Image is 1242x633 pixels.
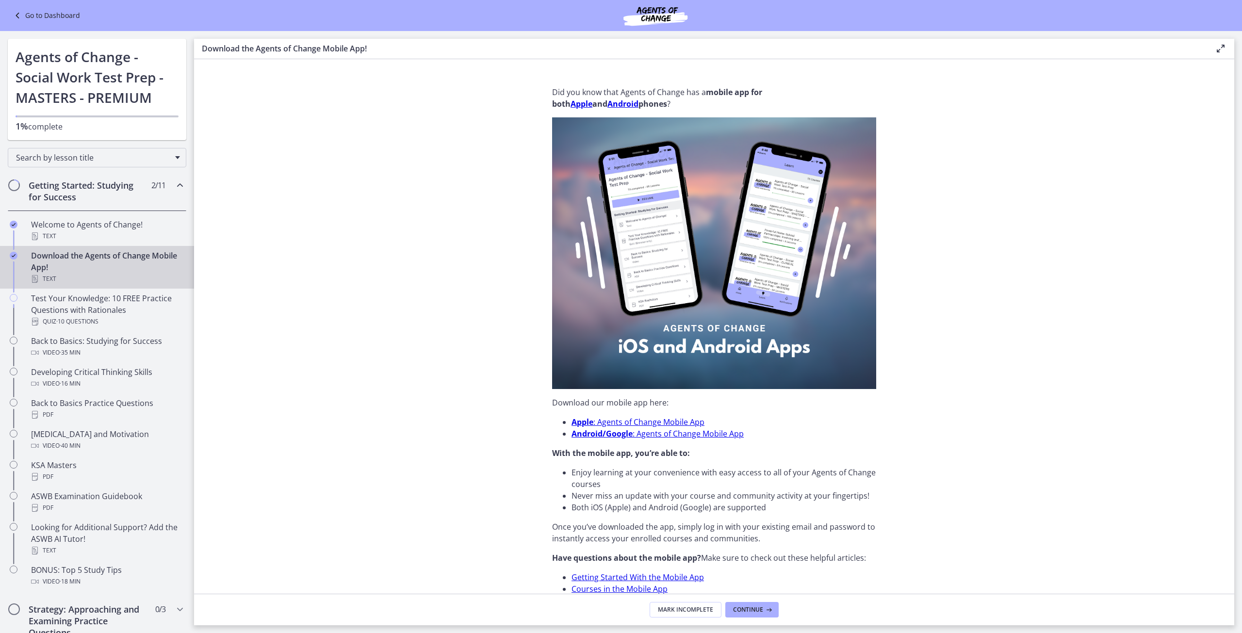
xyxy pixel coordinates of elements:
[16,120,179,132] p: complete
[572,572,704,583] a: Getting Started With the Mobile App
[31,409,182,421] div: PDF
[60,440,81,452] span: · 40 min
[151,179,165,191] span: 2 / 11
[31,471,182,483] div: PDF
[31,545,182,556] div: Text
[56,316,98,327] span: · 10 Questions
[31,428,182,452] div: [MEDICAL_DATA] and Motivation
[31,440,182,452] div: Video
[29,179,147,203] h2: Getting Started: Studying for Success
[592,98,607,109] strong: and
[16,152,170,163] span: Search by lesson title
[31,366,182,390] div: Developing Critical Thinking Skills
[31,490,182,514] div: ASWB Examination Guidebook
[31,347,182,358] div: Video
[31,230,182,242] div: Text
[572,502,876,513] li: Both iOS (Apple) and Android (Google) are supported
[12,10,80,21] a: Go to Dashboard
[552,117,876,389] img: Agents_of_Change_Mobile_App_Now_Available!.png
[572,584,668,594] a: Courses in the Mobile App
[31,502,182,514] div: PDF
[60,576,81,587] span: · 18 min
[552,552,876,564] p: Make sure to check out these helpful articles:
[10,221,17,228] i: Completed
[650,602,721,617] button: Mark Incomplete
[31,316,182,327] div: Quiz
[607,98,638,109] a: Android
[16,47,179,108] h1: Agents of Change - Social Work Test Prep - MASTERS - PREMIUM
[638,98,667,109] strong: phones
[552,552,701,563] strong: Have questions about the mobile app?
[571,98,592,109] a: Apple
[552,448,690,458] strong: With the mobile app, you’re able to:
[572,467,876,490] li: Enjoy learning at your convenience with easy access to all of your Agents of Change courses
[31,576,182,587] div: Video
[60,347,81,358] span: · 35 min
[202,43,1199,54] h3: Download the Agents of Change Mobile App!
[155,603,165,615] span: 0 / 3
[31,397,182,421] div: Back to Basics Practice Questions
[733,606,763,614] span: Continue
[10,252,17,260] i: Completed
[597,4,714,27] img: Agents of Change
[31,273,182,285] div: Text
[725,602,779,617] button: Continue
[31,335,182,358] div: Back to Basics: Studying for Success
[552,397,876,408] p: Download our mobile app here:
[572,417,593,427] strong: Apple
[31,378,182,390] div: Video
[31,564,182,587] div: BONUS: Top 5 Study Tips
[572,428,744,439] a: Android/Google: Agents of Change Mobile App
[572,428,633,439] strong: Android/Google
[60,378,81,390] span: · 16 min
[572,490,876,502] li: Never miss an update with your course and community activity at your fingertips!
[31,292,182,327] div: Test Your Knowledge: 10 FREE Practice Questions with Rationales
[572,417,704,427] a: Apple: Agents of Change Mobile App
[31,219,182,242] div: Welcome to Agents of Change!
[31,521,182,556] div: Looking for Additional Support? Add the ASWB AI Tutor!
[31,459,182,483] div: KSA Masters
[31,250,182,285] div: Download the Agents of Change Mobile App!
[552,86,876,110] p: Did you know that Agents of Change has a ?
[16,120,28,132] span: 1%
[658,606,713,614] span: Mark Incomplete
[552,521,876,544] p: Once you’ve downloaded the app, simply log in with your existing email and password to instantly ...
[8,148,186,167] div: Search by lesson title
